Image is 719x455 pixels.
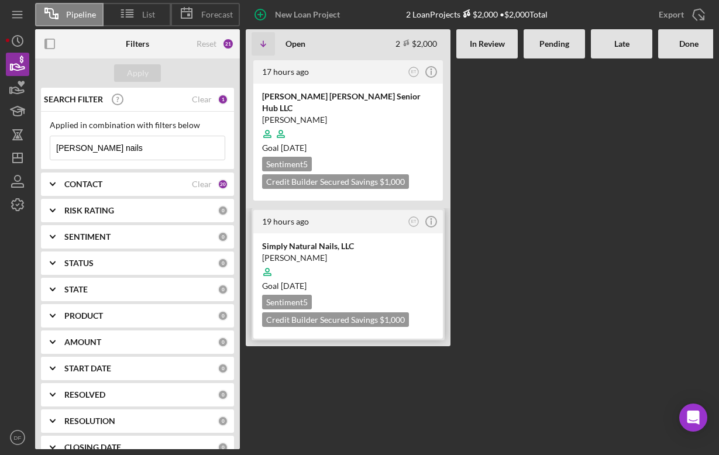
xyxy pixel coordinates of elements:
b: RISK RATING [64,206,114,215]
div: 0 [218,337,228,347]
div: 1 [218,94,228,105]
div: 0 [218,363,228,374]
button: DF [6,426,29,449]
div: 2 $2,000 [395,39,437,49]
div: 0 [218,389,228,400]
div: Clear [192,95,212,104]
button: New Loan Project [246,3,352,26]
a: 17 hours agoET[PERSON_NAME] [PERSON_NAME] Senior Hub LLC[PERSON_NAME]Goal [DATE]Sentiment5Credit ... [252,58,445,202]
time: 2025-09-09 21:26 [262,67,309,77]
time: 09/26/2025 [281,143,307,153]
button: Apply [114,64,161,82]
div: Reset [197,39,216,49]
div: $2,000 [460,9,498,19]
b: Done [679,39,699,49]
div: 0 [218,232,228,242]
b: SEARCH FILTER [44,95,103,104]
b: RESOLUTION [64,416,115,426]
span: $1,000 [380,315,405,325]
button: ET [406,64,422,80]
div: [PERSON_NAME] [262,114,434,126]
b: Late [614,39,629,49]
b: STATUS [64,258,94,268]
text: ET [411,219,416,223]
text: ET [411,70,416,74]
b: Filters [126,39,149,49]
span: Pipeline [66,10,96,19]
div: 21 [222,38,234,50]
div: New Loan Project [275,3,340,26]
div: Applied in combination with filters below [50,120,225,130]
time: 10/10/2025 [281,281,307,291]
div: 0 [218,205,228,216]
b: In Review [470,39,505,49]
b: RESOLVED [64,390,105,399]
div: 0 [218,442,228,453]
div: Sentiment 5 [262,295,312,309]
div: 0 [218,311,228,321]
b: Open [285,39,305,49]
a: 19 hours agoETSimply Natural Nails, LLC[PERSON_NAME]Goal [DATE]Sentiment5Credit Builder Secured S... [252,208,445,340]
span: Forecast [201,10,233,19]
span: Goal [262,281,307,291]
div: 0 [218,258,228,268]
div: Credit Builder Secured Savings [262,174,409,189]
button: Export [647,3,713,26]
div: 0 [218,284,228,295]
div: Simply Natural Nails, LLC [262,240,434,252]
div: 20 [218,179,228,189]
text: DF [14,435,22,441]
div: [PERSON_NAME] [262,252,434,264]
b: CLOSING DATE [64,443,121,452]
span: List [142,10,155,19]
b: Pending [539,39,569,49]
div: [PERSON_NAME] [PERSON_NAME] Senior Hub LLC [262,91,434,114]
b: AMOUNT [64,337,101,347]
b: STATE [64,285,88,294]
div: 2 Loan Projects • $2,000 Total [406,9,548,19]
div: Sentiment 5 [262,157,312,171]
b: START DATE [64,364,111,373]
div: Export [659,3,684,26]
b: PRODUCT [64,311,103,320]
span: Goal [262,143,307,153]
button: ET [406,214,422,230]
span: $1,000 [380,177,405,187]
div: Credit Builder Secured Savings [262,312,409,327]
time: 2025-09-09 19:20 [262,216,309,226]
div: Clear [192,180,212,189]
div: Apply [127,64,149,82]
b: CONTACT [64,180,102,189]
b: SENTIMENT [64,232,111,242]
div: Open Intercom Messenger [679,404,707,432]
div: 0 [218,416,228,426]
